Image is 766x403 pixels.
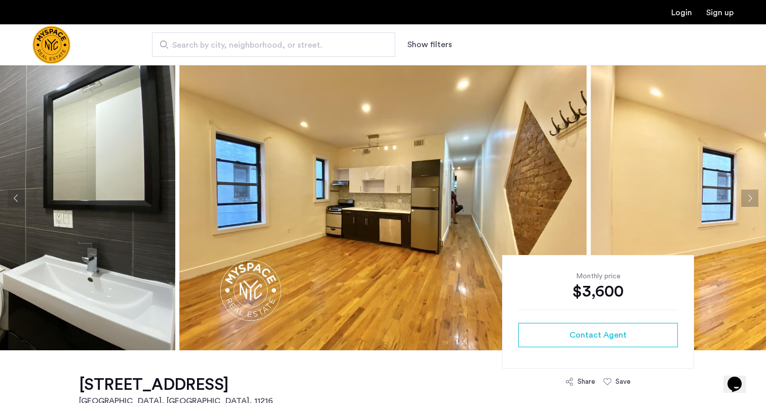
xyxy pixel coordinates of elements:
[79,375,273,395] h1: [STREET_ADDRESS]
[518,271,678,281] div: Monthly price
[741,190,758,207] button: Next apartment
[569,329,627,341] span: Contact Agent
[152,32,395,57] input: Apartment Search
[8,190,25,207] button: Previous apartment
[518,281,678,302] div: $3,600
[706,9,734,17] a: Registration
[32,26,70,64] a: Cazamio Logo
[32,26,70,64] img: logo
[179,46,587,350] img: apartment
[723,362,756,393] iframe: chat widget
[671,9,692,17] a: Login
[616,377,631,387] div: Save
[518,323,678,347] button: button
[172,39,367,51] span: Search by city, neighborhood, or street.
[407,39,452,51] button: Show or hide filters
[578,377,595,387] div: Share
